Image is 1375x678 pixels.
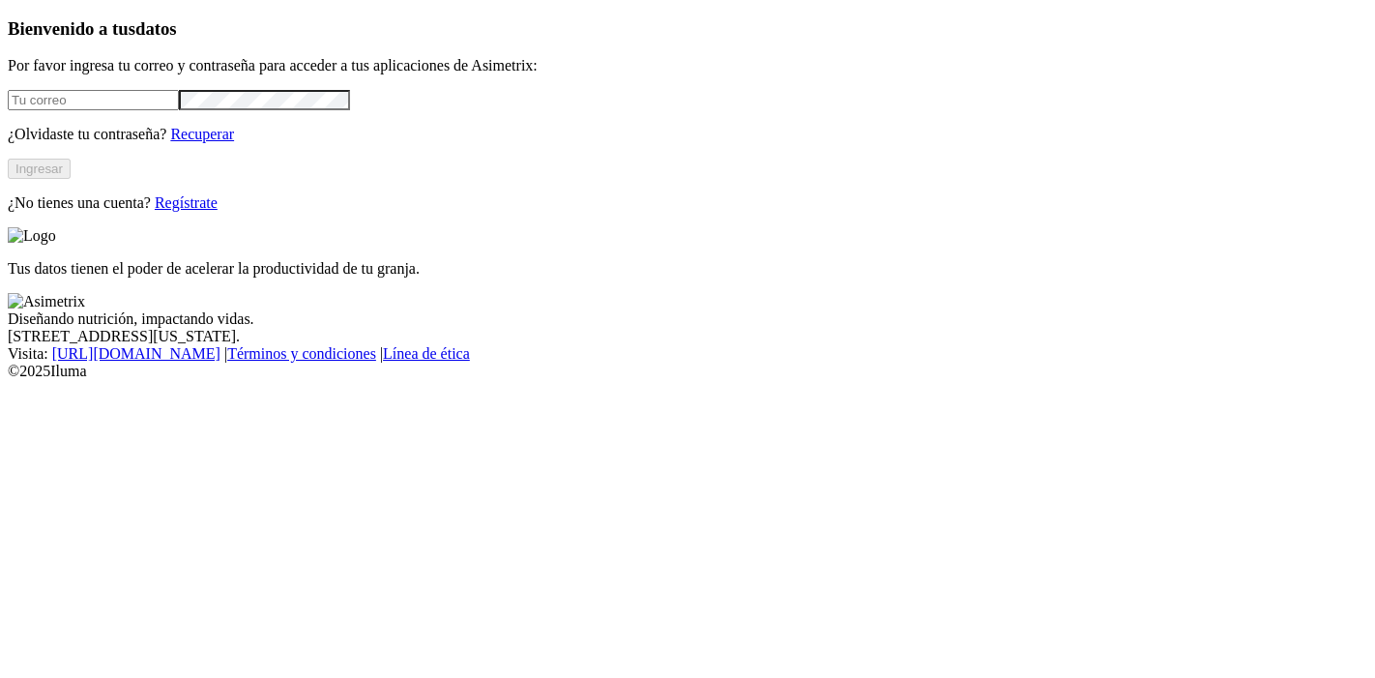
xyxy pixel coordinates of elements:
[8,227,56,245] img: Logo
[8,328,1367,345] div: [STREET_ADDRESS][US_STATE].
[8,18,1367,40] h3: Bienvenido a tus
[8,159,71,179] button: Ingresar
[383,345,470,362] a: Línea de ética
[8,310,1367,328] div: Diseñando nutrición, impactando vidas.
[135,18,177,39] span: datos
[155,194,218,211] a: Regístrate
[170,126,234,142] a: Recuperar
[8,363,1367,380] div: © 2025 Iluma
[8,126,1367,143] p: ¿Olvidaste tu contraseña?
[8,90,179,110] input: Tu correo
[8,345,1367,363] div: Visita : | |
[8,57,1367,74] p: Por favor ingresa tu correo y contraseña para acceder a tus aplicaciones de Asimetrix:
[52,345,220,362] a: [URL][DOMAIN_NAME]
[227,345,376,362] a: Términos y condiciones
[8,194,1367,212] p: ¿No tienes una cuenta?
[8,260,1367,278] p: Tus datos tienen el poder de acelerar la productividad de tu granja.
[8,293,85,310] img: Asimetrix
